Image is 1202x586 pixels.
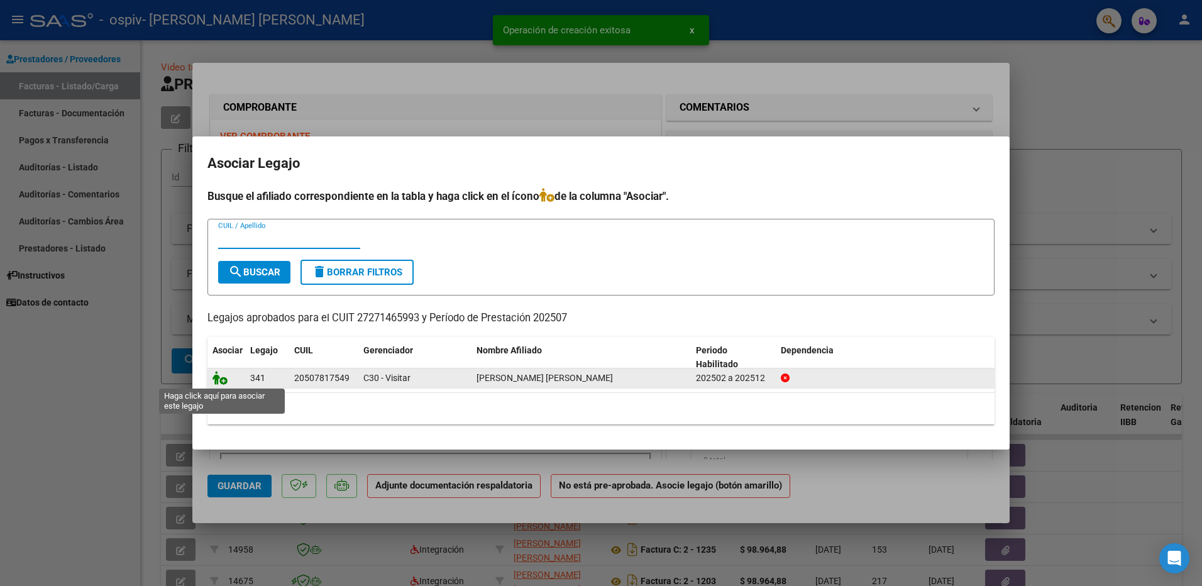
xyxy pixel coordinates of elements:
datatable-header-cell: Dependencia [776,337,995,379]
div: Open Intercom Messenger [1159,543,1189,573]
mat-icon: delete [312,264,327,279]
p: Legajos aprobados para el CUIT 27271465993 y Período de Prestación 202507 [207,311,995,326]
span: IGLESIAS BURGOS LUIS MIGUEL [477,373,613,383]
span: Legajo [250,345,278,355]
button: Borrar Filtros [300,260,414,285]
datatable-header-cell: CUIL [289,337,358,379]
mat-icon: search [228,264,243,279]
div: 1 registros [207,393,995,424]
div: 20507817549 [294,371,350,385]
span: Borrar Filtros [312,267,402,278]
span: 341 [250,373,265,383]
datatable-header-cell: Nombre Afiliado [471,337,691,379]
datatable-header-cell: Gerenciador [358,337,471,379]
h4: Busque el afiliado correspondiente en la tabla y haga click en el ícono de la columna "Asociar". [207,188,995,204]
span: Periodo Habilitado [696,345,738,370]
div: 202502 a 202512 [696,371,771,385]
datatable-header-cell: Legajo [245,337,289,379]
span: Buscar [228,267,280,278]
span: Nombre Afiliado [477,345,542,355]
span: C30 - Visitar [363,373,411,383]
datatable-header-cell: Asociar [207,337,245,379]
span: Gerenciador [363,345,413,355]
button: Buscar [218,261,290,284]
h2: Asociar Legajo [207,152,995,175]
span: CUIL [294,345,313,355]
datatable-header-cell: Periodo Habilitado [691,337,776,379]
span: Asociar [212,345,243,355]
span: Dependencia [781,345,834,355]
